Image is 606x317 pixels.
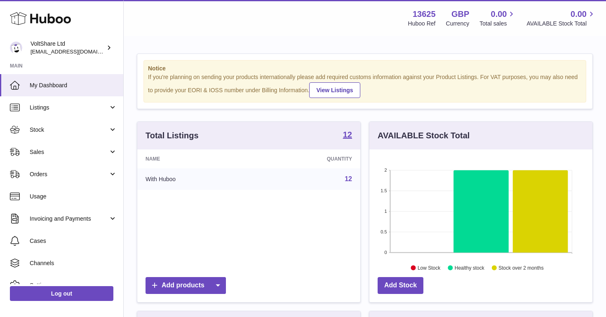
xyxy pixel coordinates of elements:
h3: AVAILABLE Stock Total [378,130,470,141]
text: 1.5 [381,188,387,193]
text: 0 [384,250,387,255]
a: Log out [10,286,113,301]
h3: Total Listings [146,130,199,141]
th: Name [137,149,255,168]
a: 12 [345,175,352,182]
span: Sales [30,148,108,156]
span: 0.00 [491,9,507,20]
span: My Dashboard [30,82,117,89]
th: Quantity [255,149,360,168]
span: Channels [30,259,117,267]
span: AVAILABLE Stock Total [526,20,596,28]
span: Cases [30,237,117,245]
div: VoltShare Ltd [31,40,105,56]
strong: GBP [451,9,469,20]
a: 0.00 AVAILABLE Stock Total [526,9,596,28]
span: Settings [30,282,117,289]
text: Healthy stock [455,265,485,270]
div: If you're planning on sending your products internationally please add required customs informati... [148,73,582,98]
a: View Listings [309,82,360,98]
td: With Huboo [137,168,255,190]
span: Orders [30,170,108,178]
strong: 12 [343,131,352,139]
text: 0.5 [381,229,387,234]
span: Invoicing and Payments [30,215,108,223]
span: Usage [30,193,117,200]
a: Add Stock [378,277,423,294]
text: Low Stock [418,265,441,270]
span: [EMAIL_ADDRESS][DOMAIN_NAME] [31,48,121,55]
strong: Notice [148,65,582,72]
span: Stock [30,126,108,134]
a: Add products [146,277,226,294]
span: Listings [30,104,108,112]
span: 0.00 [571,9,587,20]
div: Huboo Ref [408,20,436,28]
text: Stock over 2 months [498,265,543,270]
strong: 13625 [413,9,436,20]
a: 12 [343,131,352,140]
text: 1 [384,209,387,214]
text: 2 [384,168,387,172]
img: info@voltshare.co.uk [10,42,22,54]
a: 0.00 Total sales [479,9,516,28]
span: Total sales [479,20,516,28]
div: Currency [446,20,470,28]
